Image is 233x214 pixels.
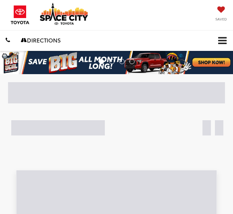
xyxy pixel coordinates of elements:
[6,3,34,27] img: Toyota
[15,30,66,50] a: Directions
[215,16,227,22] span: Saved
[215,7,227,22] a: My Saved Vehicles
[40,3,92,25] img: Space City Toyota
[212,30,233,51] button: Click to show site navigation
